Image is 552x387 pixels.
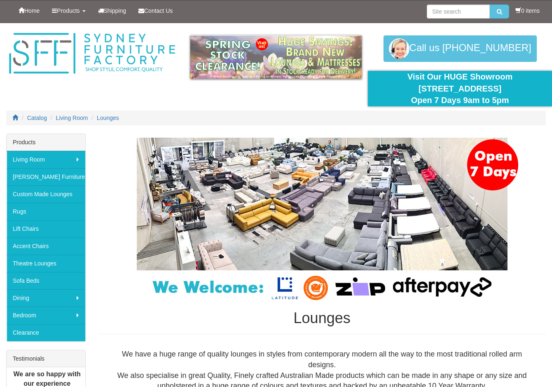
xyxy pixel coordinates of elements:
[515,7,540,15] li: 0 items
[7,168,85,185] a: [PERSON_NAME] Furniture
[427,5,490,19] input: Site search
[57,7,80,14] span: Products
[7,350,85,367] div: Testimonials
[46,0,91,21] a: Products
[144,7,173,14] span: Contact Us
[104,7,126,14] span: Shipping
[14,370,81,387] b: We are so happy with our experience
[7,203,85,220] a: Rugs
[98,310,546,326] h1: Lounges
[6,31,178,76] img: Sydney Furniture Factory
[7,272,85,289] a: Sofa Beds
[97,115,119,121] a: Lounges
[7,237,85,255] a: Accent Chairs
[56,115,88,121] a: Living Room
[7,134,85,151] div: Products
[12,0,46,21] a: Home
[7,151,85,168] a: Living Room
[374,71,546,106] div: Visit Our HUGE Showroom [STREET_ADDRESS] Open 7 Days 9am to 5pm
[7,324,85,341] a: Clearance
[7,185,85,203] a: Custom Made Lounges
[24,7,40,14] span: Home
[7,289,85,307] a: Dining
[92,0,133,21] a: Shipping
[7,255,85,272] a: Theatre Lounges
[116,138,528,302] img: Lounges
[7,220,85,237] a: Lift Chairs
[190,35,362,79] img: spring-sale.gif
[132,0,179,21] a: Contact Us
[27,115,47,121] a: Catalog
[7,307,85,324] a: Bedroom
